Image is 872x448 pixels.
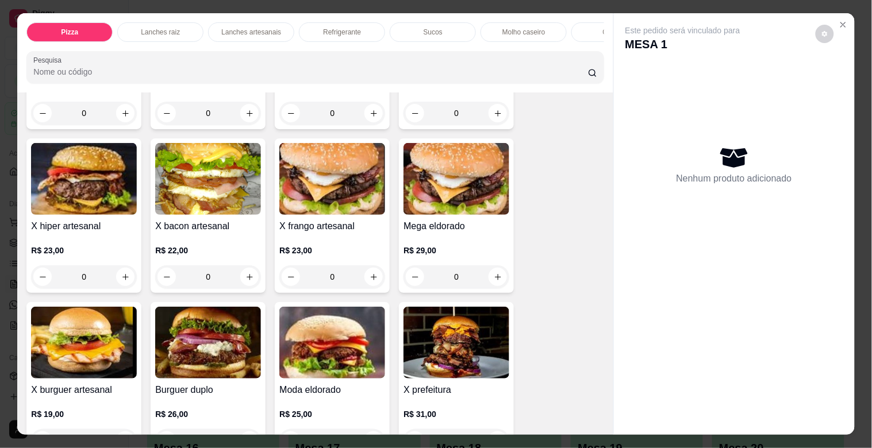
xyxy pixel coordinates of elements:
img: product-image [279,307,385,379]
h4: X hiper artesanal [31,219,137,233]
p: Molho caseiro [502,28,546,37]
p: Lanches artesanais [221,28,281,37]
h4: X prefeitura [404,383,509,397]
p: R$ 29,00 [404,245,509,256]
img: product-image [31,143,137,215]
button: Close [834,16,852,34]
img: product-image [155,307,261,379]
p: Refrigerante [323,28,361,37]
p: R$ 19,00 [31,408,137,420]
h4: Burguer duplo [155,383,261,397]
h4: X frango artesanal [279,219,385,233]
h4: X bacon artesanal [155,219,261,233]
button: decrease-product-quantity [816,25,834,43]
p: MESA 1 [625,36,740,52]
p: Lanches raiz [141,28,180,37]
input: Pesquisa [33,66,588,78]
p: R$ 26,00 [155,408,261,420]
h4: Moda eldorado [279,383,385,397]
img: product-image [31,307,137,379]
h4: X burguer artesanal [31,383,137,397]
p: Nenhum produto adicionado [677,172,792,186]
img: product-image [155,143,261,215]
p: Este pedido será vinculado para [625,25,740,36]
label: Pesquisa [33,55,66,65]
p: Pizza [61,28,78,37]
p: R$ 22,00 [155,245,261,256]
img: product-image [279,143,385,215]
p: R$ 25,00 [279,408,385,420]
img: product-image [404,143,509,215]
p: R$ 23,00 [31,245,137,256]
h4: Mega eldorado [404,219,509,233]
p: Sucos [424,28,443,37]
p: Cerveja [603,28,627,37]
p: R$ 31,00 [404,408,509,420]
img: product-image [404,307,509,379]
p: R$ 23,00 [279,245,385,256]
